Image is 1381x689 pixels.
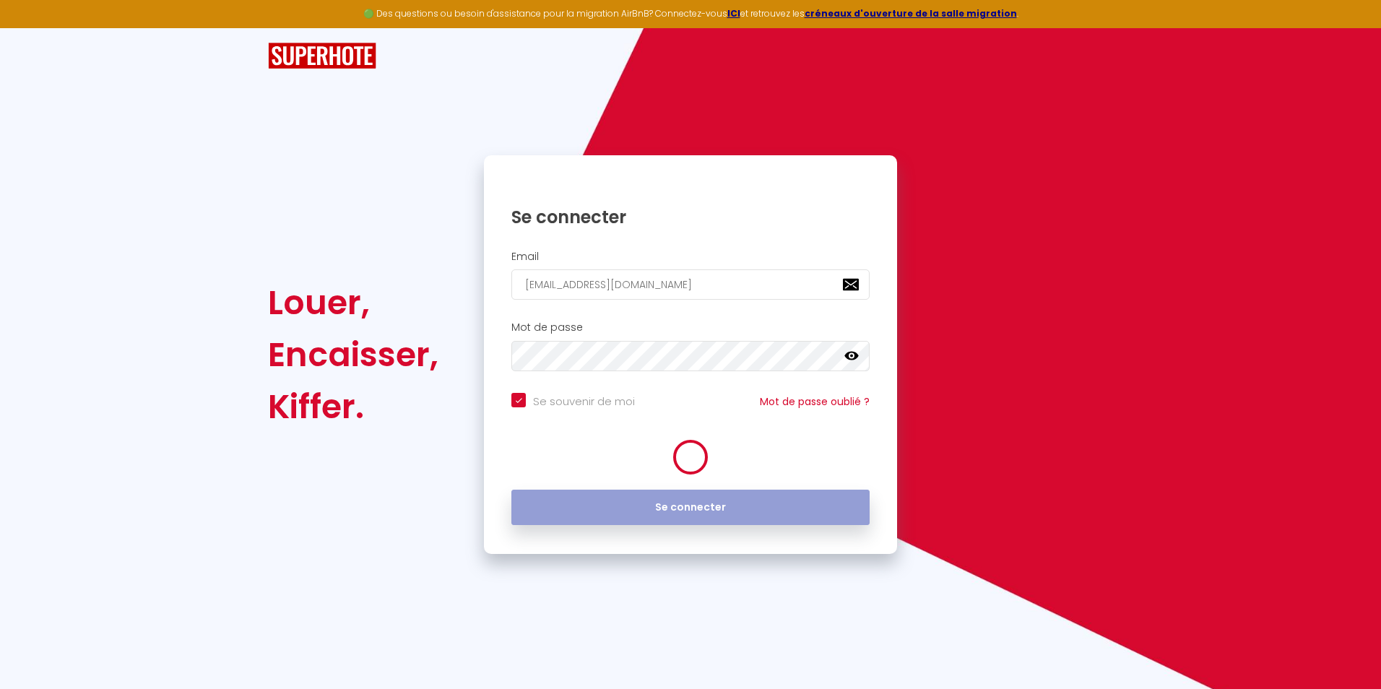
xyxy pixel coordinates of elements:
a: Mot de passe oublié ? [760,394,870,409]
h2: Mot de passe [511,321,870,334]
div: Encaisser, [268,329,438,381]
h2: Email [511,251,870,263]
h1: Se connecter [511,206,870,228]
button: Se connecter [511,490,870,526]
a: créneaux d'ouverture de la salle migration [805,7,1017,19]
img: SuperHote logo [268,43,376,69]
div: Kiffer. [268,381,438,433]
a: ICI [727,7,740,19]
input: Ton Email [511,269,870,300]
div: Louer, [268,277,438,329]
